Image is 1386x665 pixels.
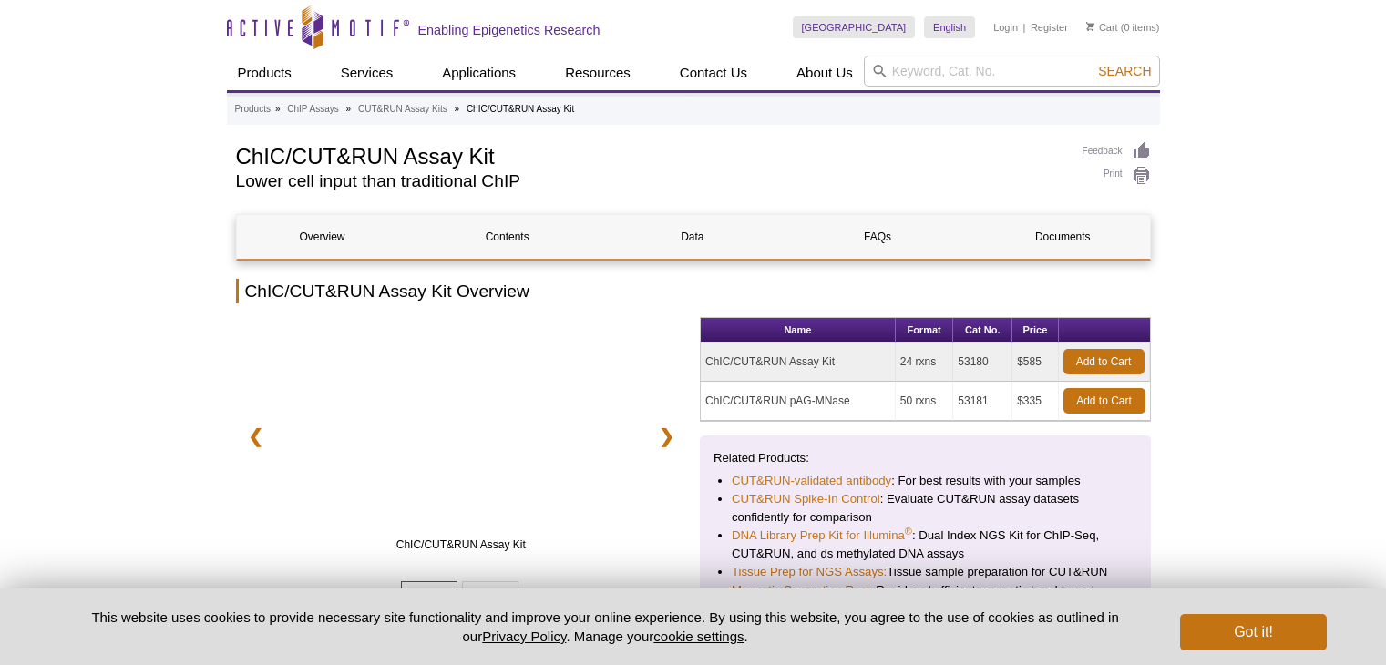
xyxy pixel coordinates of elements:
[732,527,1119,563] li: : Dual Index NGS Kit for ChIP-Seq, CUT&RUN, and ds methylated DNA assays
[431,56,527,90] a: Applications
[953,343,1012,382] td: 53180
[281,536,642,554] span: ChIC/CUT&RUN Assay Kit
[1086,21,1118,34] a: Cart
[1012,382,1058,421] td: $335
[287,101,339,118] a: ChIP Assays
[953,382,1012,421] td: 53181
[896,318,953,343] th: Format
[236,173,1064,189] h2: Lower cell input than traditional ChIP
[653,629,744,644] button: cookie settings
[236,279,1151,303] h2: ChIC/CUT&RUN Assay Kit Overview
[785,56,864,90] a: About Us
[1180,614,1326,650] button: Got it!
[60,608,1151,646] p: This website uses cookies to provide necessary site functionality and improve your online experie...
[1063,388,1145,414] a: Add to Cart
[647,415,686,457] a: ❯
[732,581,1119,618] li: Rapid and efficient magnetic bead-based separation of samples
[924,16,975,38] a: English
[607,215,778,259] a: Data
[554,56,642,90] a: Resources
[237,215,408,259] a: Overview
[701,318,896,343] th: Name
[236,415,275,457] a: ❮
[275,104,281,114] li: »
[418,22,601,38] h2: Enabling Epigenetics Research
[732,563,887,581] a: Tissue Prep for NGS Assays:
[792,215,963,259] a: FAQs
[1083,141,1151,161] a: Feedback
[905,526,912,537] sup: ®
[1012,318,1058,343] th: Price
[993,21,1018,34] a: Login
[1012,343,1058,382] td: $585
[896,382,953,421] td: 50 rxns
[732,490,880,508] a: CUT&RUN Spike-In Control
[732,581,876,599] a: Magnetic Separation Rack:
[701,382,896,421] td: ChIC/CUT&RUN pAG-MNase
[732,527,912,545] a: DNA Library Prep Kit for Illumina®
[227,56,303,90] a: Products
[864,56,1160,87] input: Keyword, Cat. No.
[1023,16,1026,38] li: |
[1098,64,1151,78] span: Search
[1031,21,1068,34] a: Register
[732,472,891,490] a: CUT&RUN-validated antibody
[1083,166,1151,186] a: Print
[467,104,574,114] li: ChIC/CUT&RUN Assay Kit
[1086,22,1094,31] img: Your Cart
[422,215,593,259] a: Contents
[1093,63,1156,79] button: Search
[358,101,447,118] a: CUT&RUN Assay Kits
[732,472,1119,490] li: : For best results with your samples
[669,56,758,90] a: Contact Us
[793,16,916,38] a: [GEOGRAPHIC_DATA]
[1063,349,1145,374] a: Add to Cart
[714,449,1137,467] p: Related Products:
[236,141,1064,169] h1: ChIC/CUT&RUN Assay Kit
[235,101,271,118] a: Products
[732,490,1119,527] li: : Evaluate CUT&RUN assay datasets confidently for comparison
[977,215,1148,259] a: Documents
[1086,16,1160,38] li: (0 items)
[732,563,1119,581] li: Tissue sample preparation for CUT&RUN
[455,104,460,114] li: »
[346,104,352,114] li: »
[330,56,405,90] a: Services
[953,318,1012,343] th: Cat No.
[896,343,953,382] td: 24 rxns
[482,629,566,644] a: Privacy Policy
[701,343,896,382] td: ChIC/CUT&RUN Assay Kit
